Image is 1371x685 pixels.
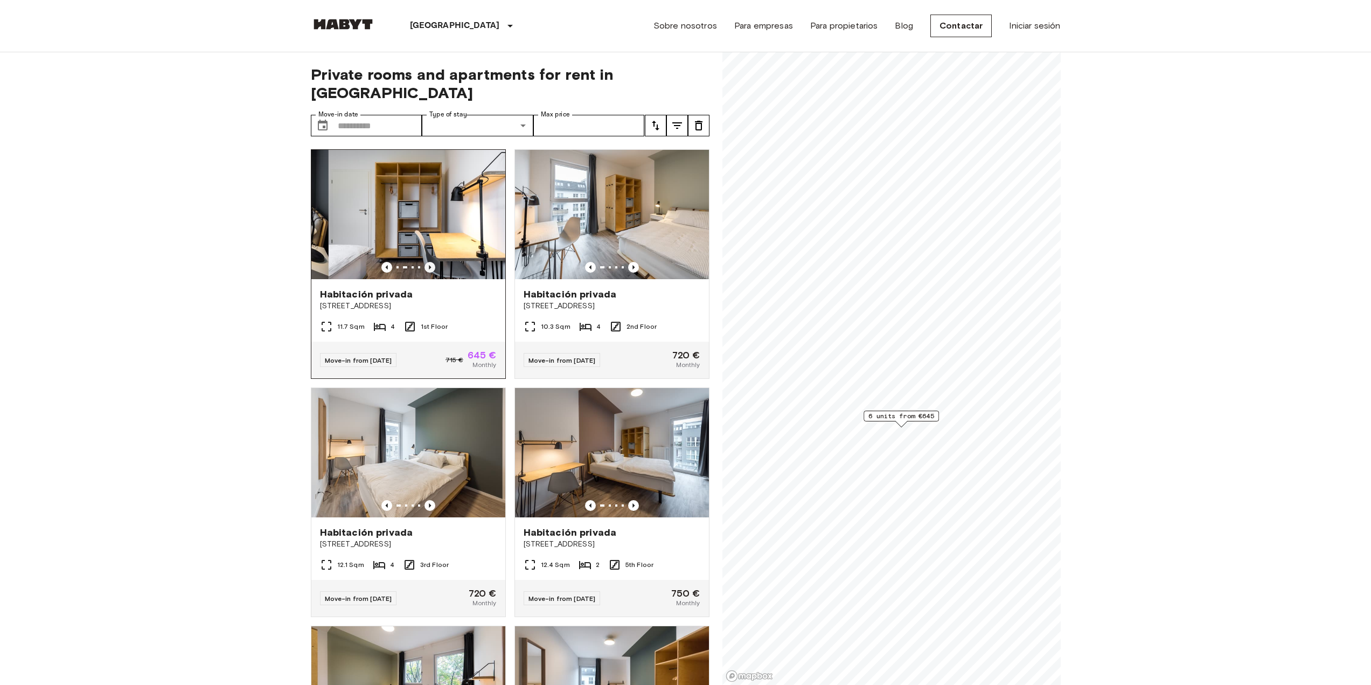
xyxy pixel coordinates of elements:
label: Type of stay [429,110,467,119]
img: Marketing picture of unit DE-01-12-006-03Q [515,150,709,279]
span: [STREET_ADDRESS] [320,301,497,312]
button: tune [688,115,709,136]
span: Habitación privada [320,526,413,539]
a: Marketing picture of unit DE-01-12-006-03QPrevious imagePrevious imageHabitación privada[STREET_A... [514,149,709,379]
span: 11.7 Sqm [337,322,365,331]
span: Move-in from [DATE] [528,356,596,364]
span: 12.4 Sqm [541,560,570,570]
span: Monthly [472,360,496,370]
button: Choose date [312,115,333,136]
span: 1st Floor [421,322,448,331]
button: Previous image [424,500,435,511]
a: Marketing picture of unit DE-01-12-009-04QPrevious imagePrevious imageHabitación privada[STREET_A... [311,388,506,617]
span: 715 € [446,355,463,365]
button: tune [645,115,666,136]
a: Marketing picture of unit DE-01-12-014-02QPrevious imagePrevious imageHabitación privada[STREET_A... [514,388,709,617]
img: Marketing picture of unit DE-01-12-014-02Q [515,388,709,517]
a: Iniciar sesión [1009,19,1060,32]
button: tune [666,115,688,136]
a: Contactar [930,15,992,37]
span: Move-in from [DATE] [325,356,392,364]
span: Monthly [676,598,700,608]
button: Previous image [628,262,639,273]
span: 720 € [672,350,700,360]
span: 750 € [671,589,700,598]
label: Max price [541,110,570,119]
img: Habyt [311,19,375,30]
span: 2 [596,560,600,570]
a: Para empresas [734,19,793,32]
img: Marketing picture of unit DE-01-12-004-03Q [328,150,522,279]
a: Blog [895,19,913,32]
span: Habitación privada [524,526,617,539]
button: Previous image [381,500,392,511]
span: 3rd Floor [420,560,449,570]
span: Move-in from [DATE] [528,594,596,603]
button: Previous image [628,500,639,511]
span: Private rooms and apartments for rent in [GEOGRAPHIC_DATA] [311,65,709,102]
span: [STREET_ADDRESS] [524,539,700,550]
span: 5th Floor [625,560,653,570]
button: Previous image [585,262,596,273]
span: [STREET_ADDRESS] [320,539,497,550]
span: 12.1 Sqm [337,560,364,570]
span: 645 € [468,350,497,360]
span: Monthly [676,360,700,370]
span: 720 € [469,589,497,598]
label: Move-in date [318,110,358,119]
span: 4 [596,322,601,331]
a: Marketing picture of unit DE-01-12-004-03QMarketing picture of unit DE-01-12-004-03QPrevious imag... [311,149,506,379]
a: Para propietarios [810,19,878,32]
span: 4 [390,560,394,570]
span: 2nd Floor [627,322,657,331]
span: Habitación privada [320,288,413,301]
span: 4 [391,322,395,331]
span: Move-in from [DATE] [325,594,392,603]
img: Marketing picture of unit DE-01-12-009-04Q [311,388,505,517]
button: Previous image [424,262,435,273]
span: [STREET_ADDRESS] [524,301,700,312]
div: Map marker [864,411,939,427]
a: Mapbox logo [726,670,773,682]
span: 10.3 Sqm [541,322,570,331]
span: Habitación privada [524,288,617,301]
a: Sobre nosotros [653,19,717,32]
p: [GEOGRAPHIC_DATA] [410,19,500,32]
button: Previous image [585,500,596,511]
span: Monthly [472,598,496,608]
span: 6 units from €645 [868,411,934,421]
button: Previous image [381,262,392,273]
